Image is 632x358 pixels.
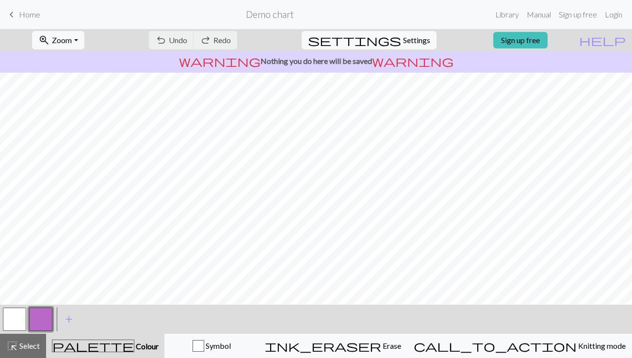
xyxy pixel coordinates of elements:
[414,339,577,353] span: call_to_action
[246,9,294,20] h2: Demo chart
[18,341,40,350] span: Select
[179,54,260,68] span: warning
[32,31,84,49] button: Zoom
[308,33,401,47] span: settings
[4,55,628,67] p: Nothing you do here will be saved
[555,5,601,24] a: Sign up free
[52,35,72,45] span: Zoom
[403,34,430,46] span: Settings
[302,31,437,49] button: SettingsSettings
[579,33,626,47] span: help
[52,339,134,353] span: palette
[308,34,401,46] i: Settings
[19,10,40,19] span: Home
[204,341,231,350] span: Symbol
[265,339,381,353] span: ink_eraser
[6,8,17,21] span: keyboard_arrow_left
[381,341,401,350] span: Erase
[577,341,626,350] span: Knitting mode
[134,342,159,351] span: Colour
[407,334,632,358] button: Knitting mode
[493,32,548,48] a: Sign up free
[259,334,407,358] button: Erase
[164,334,259,358] button: Symbol
[46,334,164,358] button: Colour
[523,5,555,24] a: Manual
[491,5,523,24] a: Library
[6,339,18,353] span: highlight_alt
[6,6,40,23] a: Home
[38,33,50,47] span: zoom_in
[601,5,626,24] a: Login
[372,54,454,68] span: warning
[63,312,75,326] span: add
